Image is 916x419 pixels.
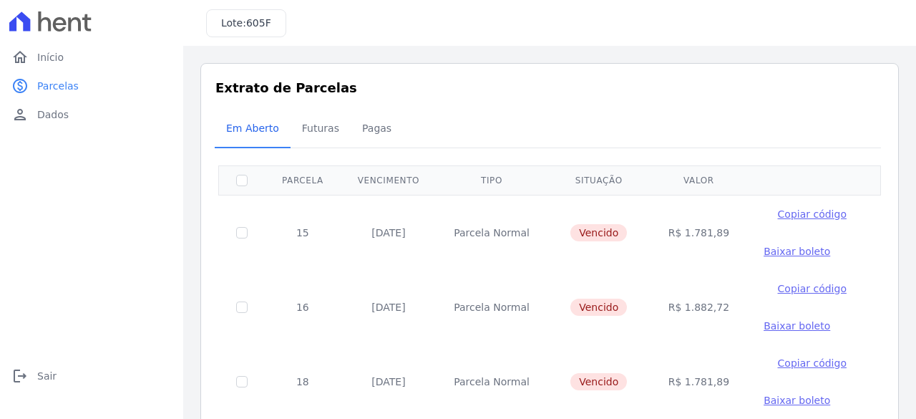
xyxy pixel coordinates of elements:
[11,106,29,123] i: person
[215,78,884,97] h3: Extrato de Parcelas
[37,369,57,383] span: Sair
[764,246,830,257] span: Baixar boleto
[37,79,79,93] span: Parcelas
[570,373,627,390] span: Vencido
[351,111,403,148] a: Pagas
[778,283,847,294] span: Copiar código
[437,270,547,345] td: Parcela Normal
[764,320,830,332] span: Baixar boleto
[6,72,177,100] a: paidParcelas
[11,77,29,95] i: paid
[6,43,177,72] a: homeInício
[37,50,64,64] span: Início
[764,319,830,333] a: Baixar boleto
[570,224,627,241] span: Vencido
[265,345,341,419] td: 18
[341,195,437,270] td: [DATE]
[764,395,830,406] span: Baixar boleto
[11,367,29,385] i: logout
[215,111,291,148] a: Em Aberto
[651,165,746,195] th: Valor
[218,114,288,143] span: Em Aberto
[437,345,547,419] td: Parcela Normal
[221,16,271,31] h3: Lote:
[651,195,746,270] td: R$ 1.781,89
[547,165,651,195] th: Situação
[293,114,348,143] span: Futuras
[11,49,29,66] i: home
[6,362,177,390] a: logoutSair
[764,244,830,259] a: Baixar boleto
[651,270,746,345] td: R$ 1.882,72
[764,393,830,408] a: Baixar boleto
[341,345,437,419] td: [DATE]
[778,357,847,369] span: Copiar código
[764,207,860,221] button: Copiar código
[341,270,437,345] td: [DATE]
[265,270,341,345] td: 16
[37,107,69,122] span: Dados
[265,165,341,195] th: Parcela
[651,345,746,419] td: R$ 1.781,89
[354,114,400,143] span: Pagas
[246,17,271,29] span: 605F
[764,281,860,296] button: Copiar código
[291,111,351,148] a: Futuras
[265,195,341,270] td: 15
[437,195,547,270] td: Parcela Normal
[6,100,177,129] a: personDados
[764,356,860,370] button: Copiar código
[778,208,847,220] span: Copiar código
[570,299,627,316] span: Vencido
[437,165,547,195] th: Tipo
[341,165,437,195] th: Vencimento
